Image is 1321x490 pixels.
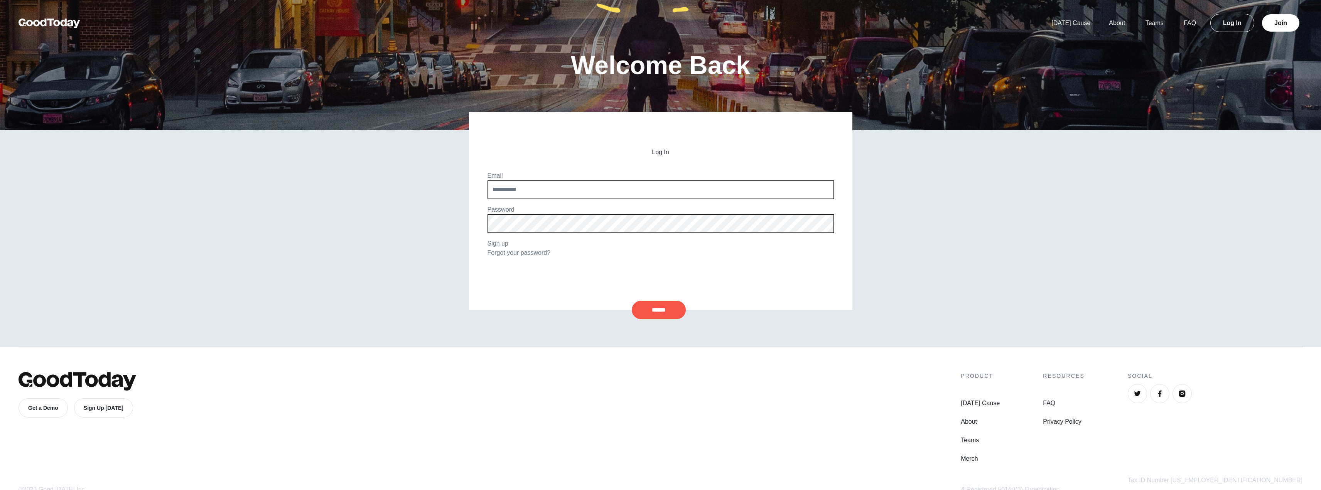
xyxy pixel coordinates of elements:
[961,399,1000,408] a: [DATE] Cause
[1173,384,1192,403] a: Instagram
[1128,372,1302,380] h4: Social
[1174,20,1205,26] a: FAQ
[1043,417,1085,426] a: Privacy Policy
[1042,20,1100,26] a: [DATE] Cause
[961,417,1000,426] a: About
[571,52,750,78] h1: Welcome Back
[961,436,1000,445] a: Teams
[961,372,1000,380] h4: Product
[1210,14,1254,32] a: Log In
[1156,390,1164,397] img: Facebook
[19,19,80,28] img: GoodToday
[1134,390,1141,397] img: Twitter
[74,398,133,418] a: Sign Up [DATE]
[1178,390,1186,397] img: Instagram
[961,454,1000,463] a: Merch
[1136,20,1173,26] a: Teams
[1128,384,1147,403] a: Twitter
[488,149,834,156] h2: Log In
[488,249,551,256] a: Forgot your password?
[488,206,515,213] label: Password
[1043,372,1085,380] h4: Resources
[1128,476,1302,485] div: Tax ID Number [US_EMPLOYER_IDENTIFICATION_NUMBER]
[1150,384,1169,403] a: Facebook
[488,240,508,247] a: Sign up
[1262,14,1299,32] a: Join
[488,172,503,179] label: Email
[19,398,68,418] a: Get a Demo
[19,372,136,391] img: GoodToday
[1100,20,1134,26] a: About
[1043,399,1085,408] a: FAQ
